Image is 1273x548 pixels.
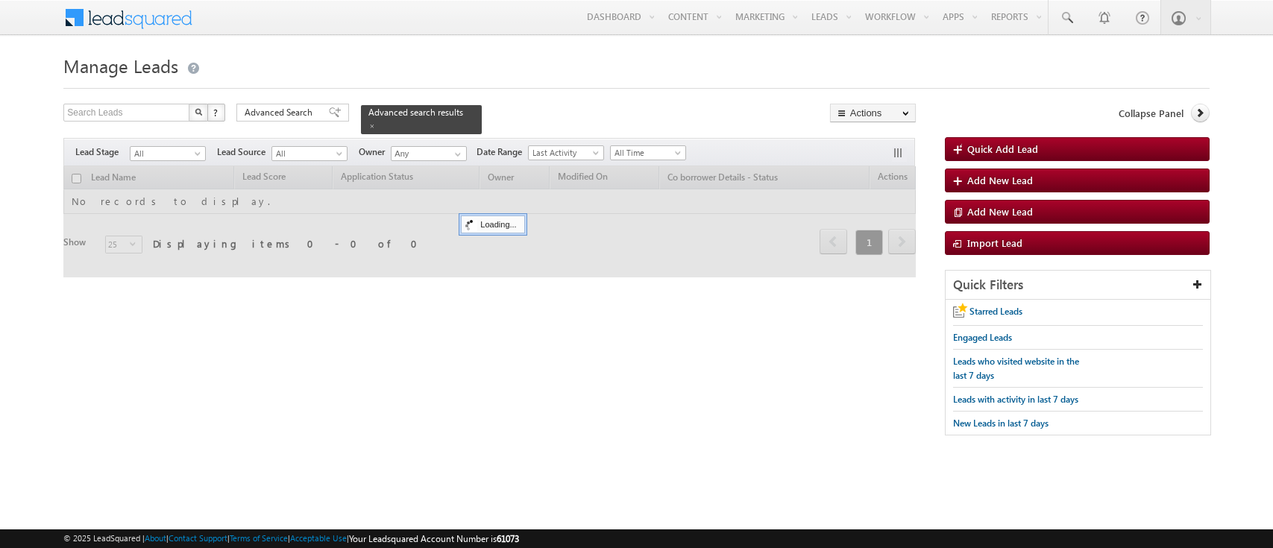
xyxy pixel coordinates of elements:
span: All [131,147,201,160]
span: Engaged Leads [953,332,1012,343]
div: Loading... [461,215,524,233]
img: Search [195,108,202,116]
button: Actions [830,104,916,122]
a: About [145,533,166,543]
span: © 2025 LeadSquared | | | | | [63,532,519,546]
span: All [272,147,343,160]
a: Terms of Service [230,533,288,543]
span: ? [213,106,220,119]
span: Add New Lead [967,205,1033,218]
span: Leads with activity in last 7 days [953,394,1078,405]
span: Last Activity [529,146,600,160]
a: Acceptable Use [290,533,347,543]
span: Owner [359,145,391,159]
a: All [130,146,206,161]
span: Import Lead [967,236,1022,249]
span: Lead Source [217,145,271,159]
input: Type to Search [391,146,467,161]
button: ? [207,104,225,122]
a: Contact Support [169,533,227,543]
span: Leads who visited website in the last 7 days [953,356,1079,381]
span: Quick Add Lead [967,142,1038,155]
span: Your Leadsquared Account Number is [349,533,519,544]
span: 61073 [497,533,519,544]
span: Starred Leads [969,306,1022,317]
span: Collapse Panel [1119,107,1184,120]
span: New Leads in last 7 days [953,418,1049,429]
a: All Time [610,145,686,160]
a: Last Activity [528,145,604,160]
a: Show All Items [447,147,465,162]
span: Lead Stage [75,145,130,159]
span: Date Range [477,145,528,159]
span: Manage Leads [63,54,178,78]
span: Advanced search results [368,107,463,118]
a: All [271,146,348,161]
div: Quick Filters [946,271,1210,300]
span: Add New Lead [967,174,1033,186]
span: Advanced Search [245,106,317,119]
span: All Time [611,146,682,160]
